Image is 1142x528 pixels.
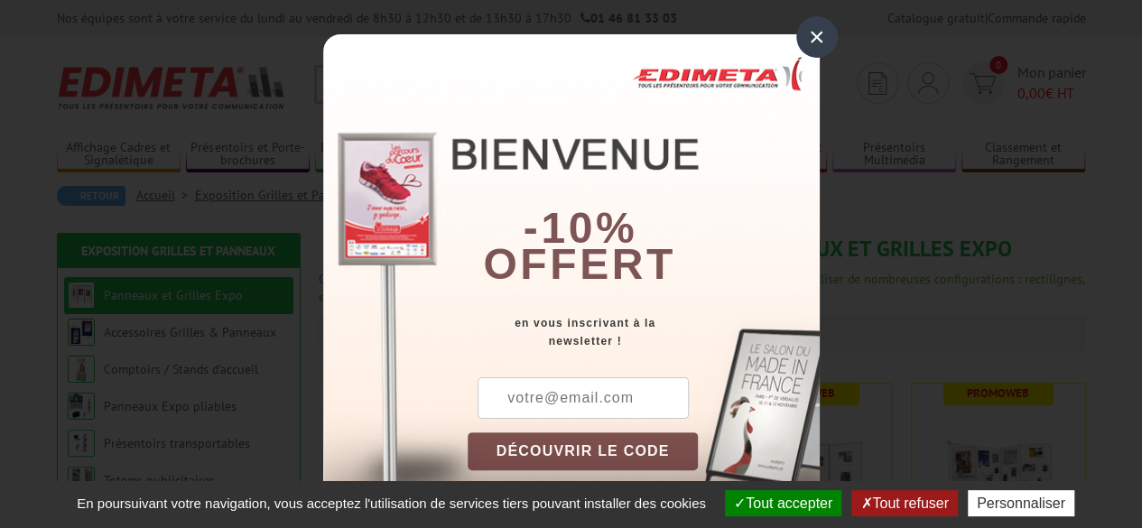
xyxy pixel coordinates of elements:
[524,204,637,252] b: -10%
[483,240,676,288] font: offert
[968,490,1074,516] button: Personnaliser (fenêtre modale)
[478,377,689,419] input: votre@email.com
[68,496,715,511] span: En poursuivant votre navigation, vous acceptez l'utilisation de services tiers pouvant installer ...
[468,314,820,350] div: en vous inscrivant à la newsletter !
[468,432,699,470] button: DÉCOUVRIR LE CODE
[851,490,957,516] button: Tout refuser
[725,490,841,516] button: Tout accepter
[796,16,838,58] div: ×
